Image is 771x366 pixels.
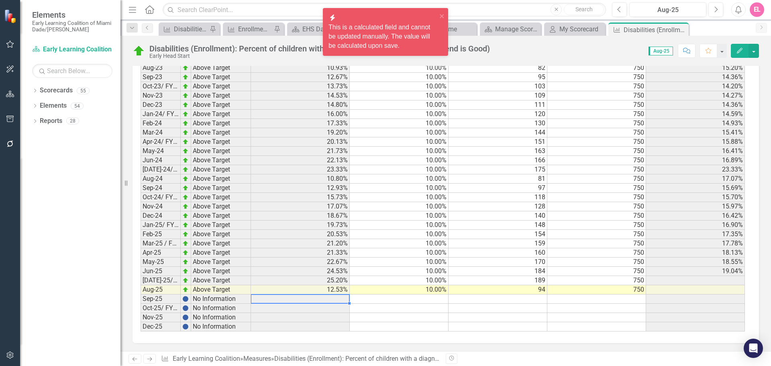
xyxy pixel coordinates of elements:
td: 16.00% [251,110,350,119]
td: 10.00% [350,156,449,165]
td: 750 [547,230,646,239]
img: zOikAAAAAElFTkSuQmCC [182,120,189,127]
td: 18.55% [646,258,745,267]
td: 97 [449,184,547,193]
td: 10.00% [350,147,449,156]
a: Scorecards [40,86,73,95]
div: This is a calculated field and cannot be updated manually. The value will be calculated upon save. [328,23,437,51]
button: EL [750,2,764,17]
td: 10.00% [350,193,449,202]
td: 12.93% [251,184,350,193]
td: 175 [449,165,547,174]
img: zOikAAAAAElFTkSuQmCC [182,213,189,219]
td: Above Target [191,193,251,202]
td: 19.04% [646,267,745,276]
td: 159 [449,239,547,248]
td: 19.20% [251,128,350,137]
td: 21.73% [251,147,350,156]
a: Reports [40,117,62,126]
td: 15.70% [646,193,745,202]
img: zOikAAAAAElFTkSuQmCC [182,185,189,191]
td: 750 [547,165,646,174]
td: 18.67% [251,211,350,221]
td: 170 [449,258,547,267]
img: Above Target [133,45,145,57]
img: zOikAAAAAElFTkSuQmCC [182,277,189,284]
td: 21.33% [251,248,350,258]
td: 10.00% [350,119,449,128]
td: 750 [547,258,646,267]
td: Above Target [191,147,251,156]
td: 166 [449,156,547,165]
td: 750 [547,128,646,137]
td: 750 [547,73,646,82]
td: 14.27% [646,91,745,100]
td: Nov-25 [141,313,181,322]
td: 10.00% [350,267,449,276]
td: 81 [449,174,547,184]
td: 109 [449,91,547,100]
img: zOikAAAAAElFTkSuQmCC [182,240,189,247]
td: 94 [449,285,547,294]
td: 14.59% [646,110,745,119]
td: 140 [449,211,547,221]
img: zOikAAAAAElFTkSuQmCC [182,102,189,108]
td: Above Target [191,285,251,294]
td: 23.33% [251,165,350,174]
img: zOikAAAAAElFTkSuQmCC [182,111,189,117]
td: 750 [547,137,646,147]
td: Dec-25 [141,322,181,331]
td: Above Target [191,100,251,110]
img: zOikAAAAAElFTkSuQmCC [182,249,189,256]
td: Mar-25 / FY 24/25-Q3 [141,239,181,248]
td: 14.93% [646,119,745,128]
td: 10.00% [350,91,449,100]
img: zOikAAAAAElFTkSuQmCC [182,157,189,164]
img: zOikAAAAAElFTkSuQmCC [182,231,189,237]
td: Oct-24/ FY 25 Q1 [141,193,181,202]
div: Open Intercom Messenger [744,339,763,358]
td: 151 [449,137,547,147]
td: 14.53% [251,91,350,100]
td: Feb-24 [141,119,181,128]
button: close [439,11,445,20]
td: Above Target [191,82,251,91]
img: zOikAAAAAElFTkSuQmCC [182,194,189,200]
div: Enrollment and Attendance (Monthly Attendance): Percent of Average Monthly Attendance (Upward Tre... [238,24,272,34]
span: Elements [32,10,112,20]
td: Above Target [191,174,251,184]
td: 10.00% [350,63,449,73]
img: zOikAAAAAElFTkSuQmCC [182,83,189,90]
td: 750 [547,156,646,165]
div: EHS Dashboard [302,24,336,34]
td: Sep-25 [141,294,181,304]
td: Nov-24 [141,202,181,211]
td: 10.00% [350,137,449,147]
td: Above Target [191,73,251,82]
a: Disabilities (Enrollment): Percent of children with a diagnosed disability (Upward Trend is Good) [161,24,208,34]
td: 22.13% [251,156,350,165]
small: Early Learning Coalition of Miami Dade/[PERSON_NAME] [32,20,112,33]
td: 15.88% [646,137,745,147]
td: 20.53% [251,230,350,239]
td: 15.73% [251,193,350,202]
td: 750 [547,221,646,230]
div: Disabilities (Enrollment): Percent of children with a diagnosed disability (Upward Trend is Good) [624,25,687,35]
td: 15.41% [646,128,745,137]
td: 750 [547,211,646,221]
td: 10.00% [350,100,449,110]
td: 750 [547,147,646,156]
td: 750 [547,193,646,202]
td: 10.00% [350,165,449,174]
td: Jun-25 [141,267,181,276]
td: 189 [449,276,547,285]
button: Search [564,4,604,15]
button: Aug-25 [629,2,706,17]
td: Apr-25 [141,248,181,258]
td: 15.20% [646,63,745,73]
td: Above Target [191,128,251,137]
img: BgCOk07PiH71IgAAAABJRU5ErkJggg== [182,323,189,330]
td: 15.97% [646,202,745,211]
td: Above Target [191,165,251,174]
